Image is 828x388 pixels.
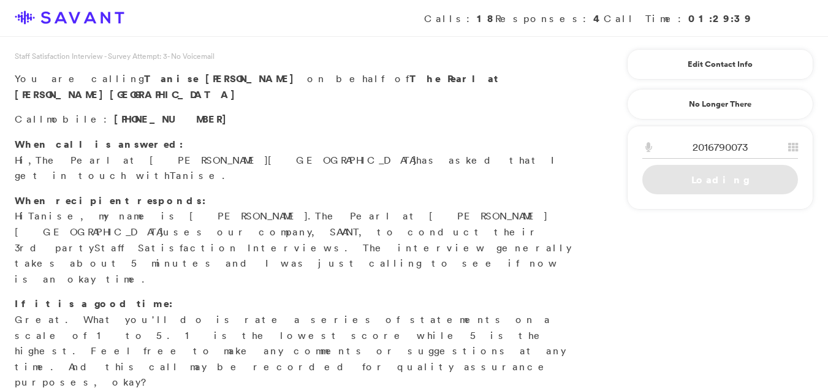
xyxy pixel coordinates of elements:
strong: When recipient responds: [15,194,206,207]
a: No Longer There [627,89,813,120]
p: Hi, has asked that I get in touch with . [15,137,580,184]
a: Loading [642,165,798,194]
strong: 18 [477,12,495,25]
span: Tanise [170,169,222,181]
a: Edit Contact Info [642,55,798,74]
p: Call : [15,112,580,127]
p: You are calling on behalf of [15,71,580,102]
strong: If it is a good time: [15,297,173,310]
span: [PHONE_NUMBER] [114,112,233,126]
strong: When call is answered: [15,137,183,151]
span: Staff Satisfaction Interview - Survey Attempt: 3 - No Voicemail [15,51,215,61]
strong: The Pearl at [PERSON_NAME][GEOGRAPHIC_DATA] [15,72,499,101]
strong: 4 [593,12,604,25]
span: Tanise [28,210,80,222]
span: The Pearl at [PERSON_NAME][GEOGRAPHIC_DATA] [15,210,547,238]
span: Staff Satisfaction Interview [94,242,334,254]
span: [PERSON_NAME] [205,72,300,85]
strong: 01:29:39 [688,12,752,25]
span: Tanise [144,72,199,85]
span: The Pearl at [PERSON_NAME][GEOGRAPHIC_DATA] [36,154,416,166]
span: mobile [47,113,104,125]
p: Hi , my name is [PERSON_NAME]. uses our company, SAVANT, to conduct their 3rd party s. The interv... [15,193,580,287]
